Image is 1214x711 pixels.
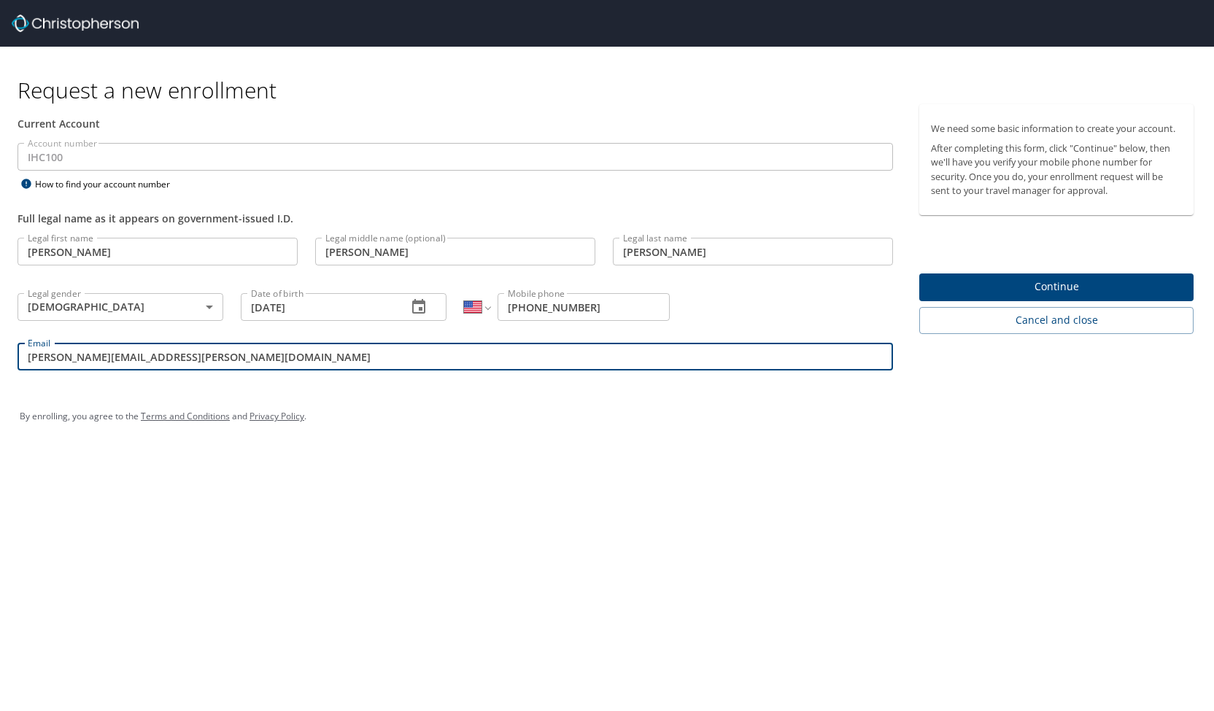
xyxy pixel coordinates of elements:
h1: Request a new enrollment [18,76,1205,104]
span: Continue [931,278,1182,296]
p: After completing this form, click "Continue" below, then we'll have you verify your mobile phone ... [931,141,1182,198]
div: Full legal name as it appears on government-issued I.D. [18,211,893,226]
a: Terms and Conditions [141,410,230,422]
button: Continue [919,273,1194,302]
span: Cancel and close [931,311,1182,330]
div: Current Account [18,116,893,131]
div: [DEMOGRAPHIC_DATA] [18,293,223,321]
img: cbt logo [12,15,139,32]
div: How to find your account number [18,175,200,193]
a: Privacy Policy [250,410,304,422]
p: We need some basic information to create your account. [931,122,1182,136]
input: Enter phone number [498,293,670,321]
input: MM/DD/YYYY [241,293,395,321]
div: By enrolling, you agree to the and . [20,398,1194,435]
button: Cancel and close [919,307,1194,334]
